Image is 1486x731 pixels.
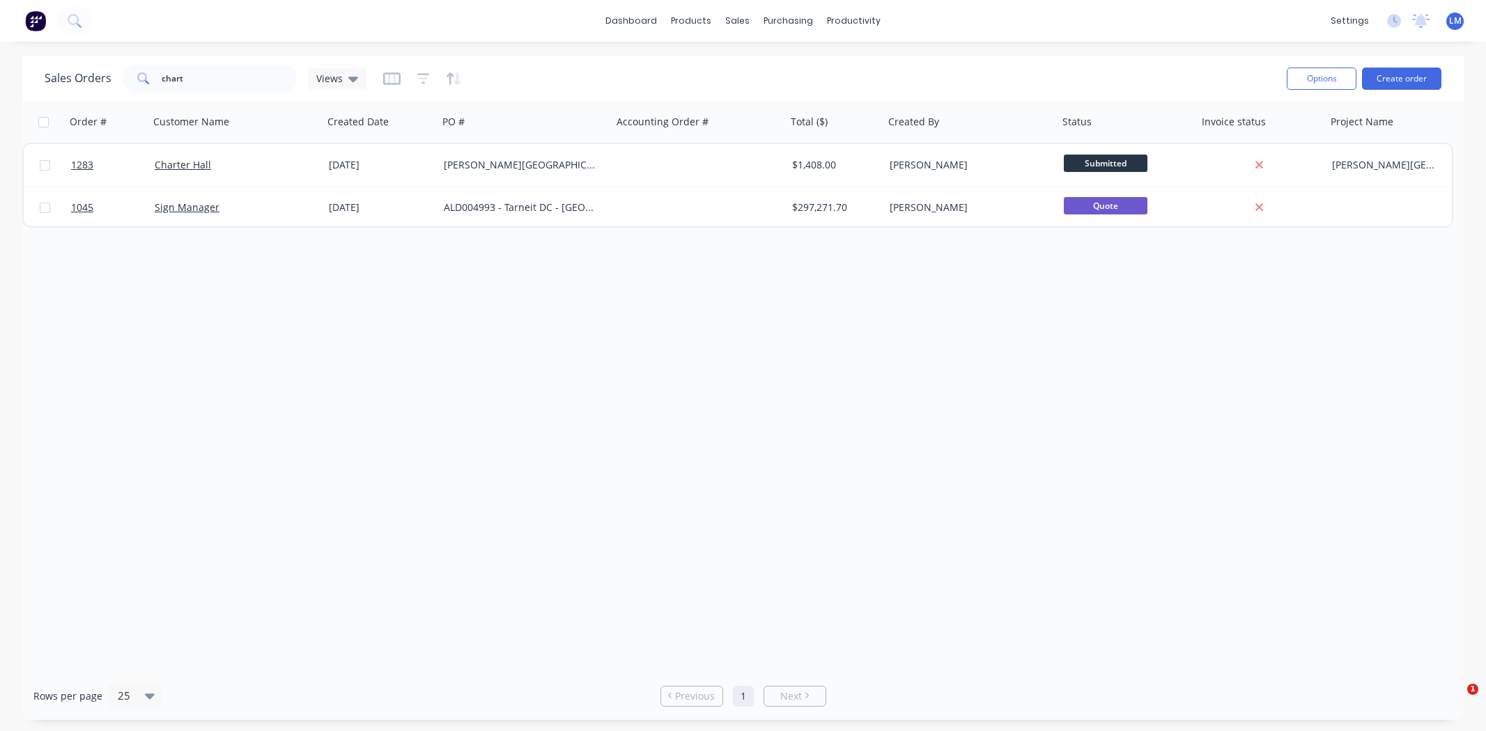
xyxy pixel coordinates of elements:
div: PO # [442,115,465,129]
span: 1 [1467,684,1478,695]
button: Options [1287,68,1356,90]
div: Created By [888,115,939,129]
div: settings [1324,10,1376,31]
div: [PERSON_NAME] [890,201,1044,214]
ul: Pagination [655,686,832,707]
a: 1283 [71,144,155,186]
div: Created Date [327,115,389,129]
iframe: Intercom live chat [1439,684,1472,717]
div: Invoice status [1202,115,1266,129]
a: 1045 [71,187,155,228]
a: Page 1 is your current page [733,686,754,707]
div: [PERSON_NAME][GEOGRAPHIC_DATA] - School House Signage [444,158,598,172]
div: Project Name [1331,115,1393,129]
a: Sign Manager [155,201,219,214]
div: Accounting Order # [617,115,709,129]
div: products [664,10,718,31]
a: dashboard [598,10,664,31]
div: sales [718,10,757,31]
a: Previous page [661,689,722,703]
span: LM [1449,15,1462,27]
div: [DATE] [329,158,433,172]
span: 1045 [71,201,93,214]
div: Customer Name [153,115,229,129]
span: Submitted [1064,155,1147,172]
div: $1,408.00 [792,158,874,172]
div: productivity [820,10,888,31]
a: Charter Hall [155,158,211,171]
div: [PERSON_NAME][GEOGRAPHIC_DATA] - School House Signage [1332,158,1439,172]
div: [DATE] [329,201,433,214]
div: Order # [70,115,107,129]
a: Next page [764,689,826,703]
span: Views [316,71,343,86]
div: ALD004993 - Tarneit DC - [GEOGRAPHIC_DATA] Signage - REVISED [444,201,598,214]
span: Previous [675,689,715,703]
input: Search... [162,65,297,93]
span: Next [780,689,802,703]
div: Status [1062,115,1092,129]
div: purchasing [757,10,820,31]
span: Quote [1064,197,1147,214]
div: [PERSON_NAME] [890,158,1044,172]
img: Factory [25,10,46,31]
h1: Sales Orders [45,72,111,85]
div: $297,271.70 [792,201,874,214]
div: Total ($) [791,115,828,129]
span: Rows per page [33,689,102,703]
span: 1283 [71,158,93,172]
button: Create order [1362,68,1441,90]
